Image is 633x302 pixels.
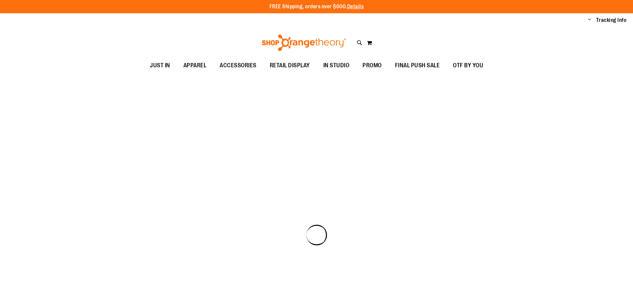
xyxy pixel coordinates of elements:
a: IN STUDIO [317,58,356,73]
span: IN STUDIO [323,58,350,73]
span: ACCESSORIES [220,58,257,73]
p: FREE Shipping, orders over $600. [269,3,364,11]
span: PROMO [363,58,382,73]
span: RETAIL DISPLAY [270,58,310,73]
a: JUST IN [143,58,177,73]
button: Account menu [588,17,591,24]
a: FINAL PUSH SALE [388,58,447,73]
a: Details [347,4,364,10]
span: FINAL PUSH SALE [395,58,440,73]
span: APPAREL [183,58,207,73]
span: JUST IN [150,58,170,73]
img: Shop Orangetheory [261,34,347,51]
a: OTF BY YOU [446,58,490,73]
a: PROMO [356,58,388,73]
a: APPAREL [177,58,213,73]
a: RETAIL DISPLAY [263,58,317,73]
a: ACCESSORIES [213,58,263,73]
span: OTF BY YOU [453,58,483,73]
a: Tracking Info [596,17,627,24]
